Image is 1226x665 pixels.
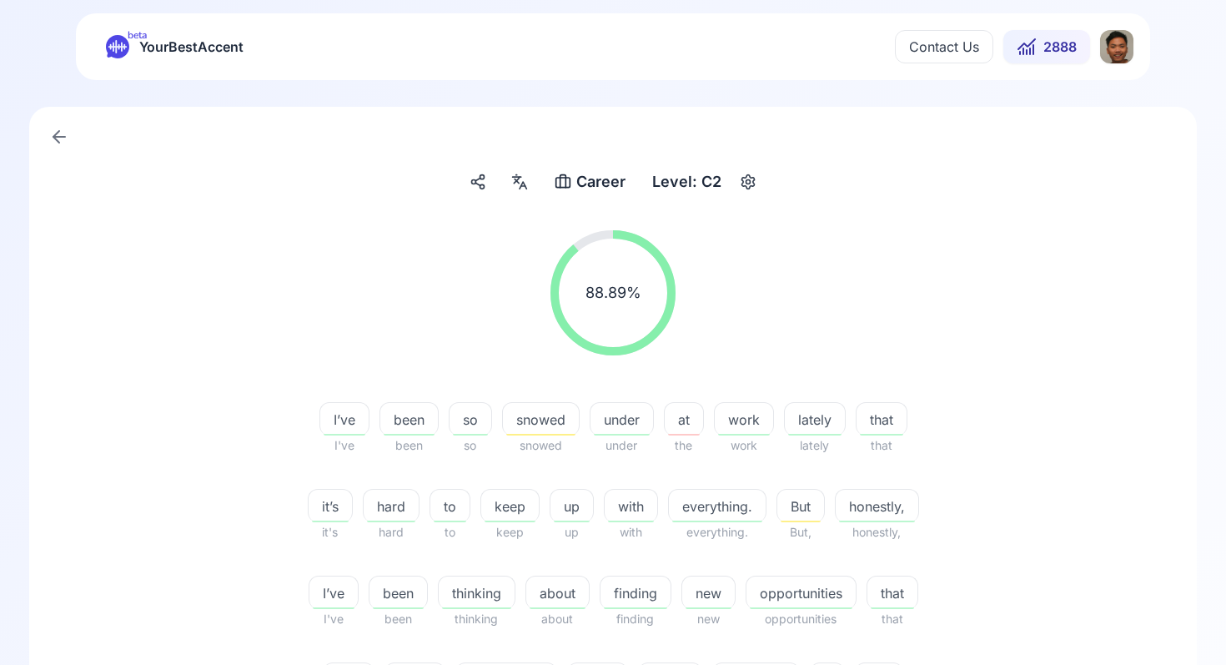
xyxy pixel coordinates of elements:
span: YourBestAccent [139,35,244,58]
span: But, [776,522,825,542]
button: Contact Us [895,30,993,63]
span: at [665,410,703,430]
button: thinking [438,576,515,609]
span: snowed [503,410,579,430]
button: been [379,402,439,436]
button: up [550,489,594,522]
span: been [369,583,427,603]
button: been [369,576,428,609]
button: hard [363,489,420,522]
span: opportunities [746,609,857,629]
button: opportunities [746,576,857,609]
span: I've [319,436,369,456]
span: it’s [309,496,352,516]
img: FA [1100,30,1133,63]
a: betaYourBestAccent [93,35,257,58]
span: hard [364,496,419,516]
span: been [380,410,438,430]
span: thinking [438,609,515,629]
button: lately [784,402,846,436]
span: up [550,496,593,516]
span: with [605,496,657,516]
button: keep [480,489,540,522]
span: about [526,583,589,603]
button: Career [548,167,632,197]
span: beta [128,28,147,42]
span: to [430,522,470,542]
span: thinking [439,583,515,603]
span: lately [785,410,845,430]
button: at [664,402,704,436]
button: Level: C2 [646,167,761,197]
span: under [590,410,653,430]
span: to [430,496,470,516]
button: about [525,576,590,609]
span: new [681,609,736,629]
button: that [867,576,918,609]
button: finding [600,576,671,609]
button: under [590,402,654,436]
span: work [714,436,774,456]
button: snowed [502,402,580,436]
span: under [590,436,654,456]
span: lately [784,436,846,456]
span: hard [363,522,420,542]
button: honestly, [835,489,919,522]
span: work [715,410,773,430]
span: the [664,436,704,456]
span: I’ve [320,410,369,430]
button: new [681,576,736,609]
span: keep [480,522,540,542]
span: been [379,436,439,456]
span: been [369,609,428,629]
span: I’ve [309,583,358,603]
span: that [857,410,907,430]
span: everything. [668,522,766,542]
span: up [550,522,594,542]
span: 88.89 % [585,281,641,305]
span: that [867,609,918,629]
span: opportunities [746,583,856,603]
span: honestly, [836,496,918,516]
span: new [682,583,735,603]
button: But [776,489,825,522]
button: 2888 [1003,30,1090,63]
span: honestly, [835,522,919,542]
button: that [856,402,907,436]
span: 2888 [1043,37,1077,57]
button: everything. [668,489,766,522]
span: that [856,436,907,456]
button: I’ve [319,402,369,436]
button: work [714,402,774,436]
button: to [430,489,470,522]
span: finding [600,583,671,603]
button: with [604,489,658,522]
button: I’ve [309,576,359,609]
span: finding [600,609,671,629]
span: keep [481,496,539,516]
span: I've [309,609,359,629]
span: so [450,410,491,430]
span: about [525,609,590,629]
div: Level: C2 [646,167,728,197]
button: it’s [308,489,353,522]
button: so [449,402,492,436]
span: so [449,436,492,456]
span: snowed [502,436,580,456]
span: But [777,496,824,516]
span: that [867,583,917,603]
span: Career [576,170,626,194]
span: with [604,522,658,542]
span: it's [308,522,353,542]
span: everything. [669,496,766,516]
